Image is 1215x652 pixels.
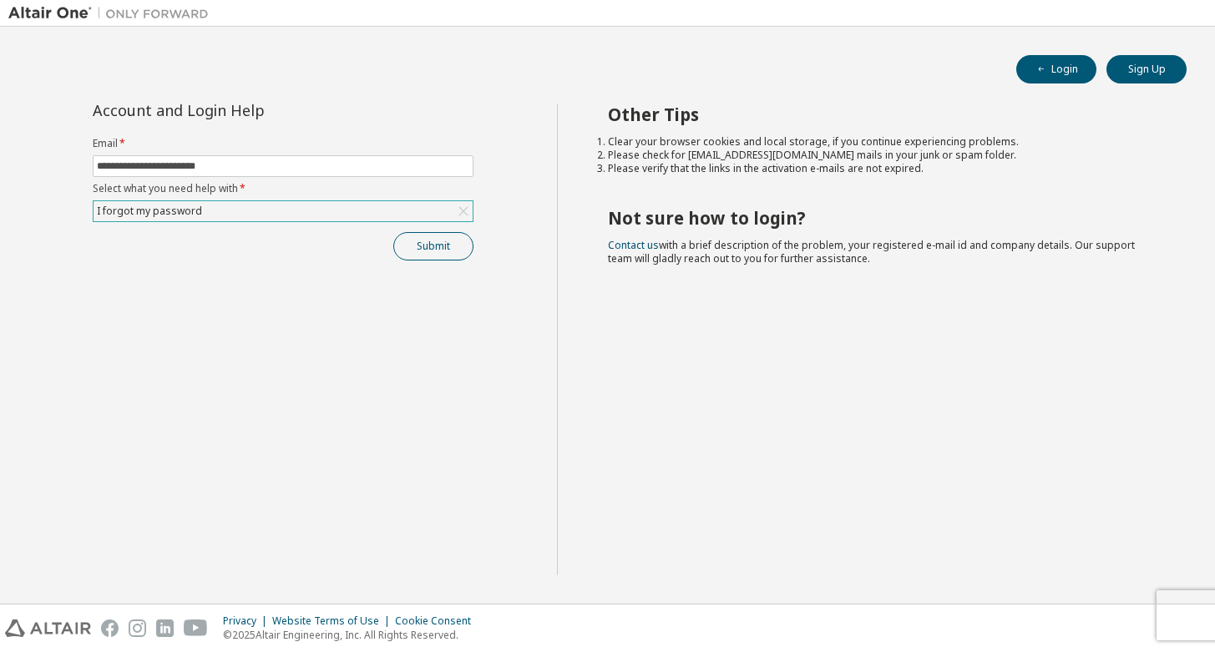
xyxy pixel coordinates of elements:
img: linkedin.svg [156,619,174,637]
img: Altair One [8,5,217,22]
img: altair_logo.svg [5,619,91,637]
h2: Not sure how to login? [608,207,1157,229]
span: with a brief description of the problem, your registered e-mail id and company details. Our suppo... [608,238,1135,265]
img: facebook.svg [101,619,119,637]
h2: Other Tips [608,104,1157,125]
div: I forgot my password [94,201,473,221]
div: Website Terms of Use [272,614,395,628]
div: Cookie Consent [395,614,481,628]
p: © 2025 Altair Engineering, Inc. All Rights Reserved. [223,628,481,642]
li: Clear your browser cookies and local storage, if you continue experiencing problems. [608,135,1157,149]
button: Login [1016,55,1096,83]
button: Submit [393,232,473,260]
li: Please check for [EMAIL_ADDRESS][DOMAIN_NAME] mails in your junk or spam folder. [608,149,1157,162]
label: Email [93,137,473,150]
div: Account and Login Help [93,104,397,117]
img: instagram.svg [129,619,146,637]
div: Privacy [223,614,272,628]
button: Sign Up [1106,55,1187,83]
a: Contact us [608,238,659,252]
label: Select what you need help with [93,182,473,195]
img: youtube.svg [184,619,208,637]
div: I forgot my password [94,202,205,220]
li: Please verify that the links in the activation e-mails are not expired. [608,162,1157,175]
